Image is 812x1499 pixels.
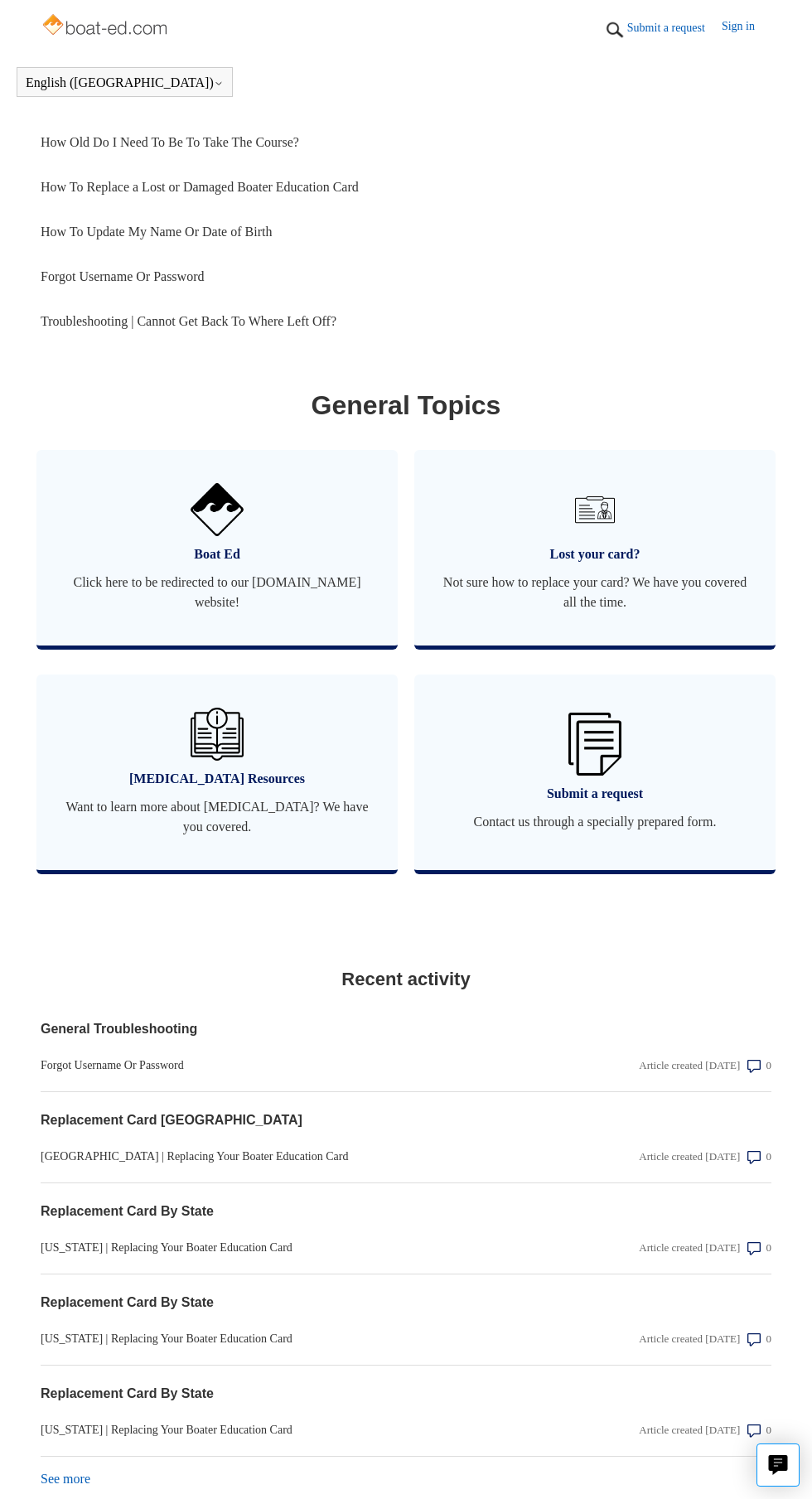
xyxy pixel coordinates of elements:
[41,299,771,344] a: Troubleshooting | Cannot Get Back To Where Left Off?
[439,784,751,804] span: Submit a request
[639,1240,740,1256] div: Article created [DATE]
[41,120,771,165] a: How Old Do I Need To Be To Take The Course?
[41,1472,90,1486] a: See more
[36,450,398,646] a: Boat Ed Click here to be redirected to our [DOMAIN_NAME] website!
[26,75,224,90] button: English ([GEOGRAPHIC_DATA])
[191,708,244,761] img: 01HZPCYVZMCNPYXCC0DPA2R54M
[41,1110,552,1130] a: Replacement Card [GEOGRAPHIC_DATA]
[722,17,771,42] a: Sign in
[41,254,771,299] a: Forgot Username Or Password
[61,769,373,789] span: [MEDICAL_DATA] Resources
[41,210,771,254] a: How To Update My Name Or Date of Birth
[639,1148,740,1165] div: Article created [DATE]
[414,675,776,870] a: Submit a request Contact us through a specially prepared form.
[756,1443,800,1487] button: Live chat
[61,544,373,564] span: Boat Ed
[439,573,751,612] span: Not sure how to replace your card? We have you covered all the time.
[602,17,627,42] img: 01HZPCYTXV3JW8MJV9VD7EMK0H
[439,812,751,832] span: Contact us through a specially prepared form.
[41,1148,552,1165] a: [GEOGRAPHIC_DATA] | Replacing Your Boater Education Card
[41,1421,552,1439] a: [US_STATE] | Replacing Your Boater Education Card
[568,713,621,776] img: 01HZPCYW3NK71669VZTW7XY4G9
[639,1422,740,1439] div: Article created [DATE]
[41,965,771,993] h2: Recent activity
[414,450,776,646] a: Lost your card? Not sure how to replace your card? We have you covered all the time.
[41,385,771,425] h1: General Topics
[41,1057,552,1074] a: Forgot Username Or Password
[41,1330,552,1347] a: [US_STATE] | Replacing Your Boater Education Card
[41,1202,552,1221] a: Replacement Card By State
[41,1293,552,1313] a: Replacement Card By State
[36,675,398,870] a: [MEDICAL_DATA] Resources Want to learn more about [MEDICAL_DATA]? We have you covered.
[41,1239,552,1256] a: [US_STATE] | Replacing Your Boater Education Card
[41,1384,552,1404] a: Replacement Card By State
[639,1057,740,1074] div: Article created [DATE]
[639,1331,740,1347] div: Article created [DATE]
[627,19,722,36] a: Submit a request
[41,1019,552,1039] a: General Troubleshooting
[61,573,373,612] span: Click here to be redirected to our [DOMAIN_NAME] website!
[568,483,621,536] img: 01HZPCYVT14CG9T703FEE4SFXC
[61,797,373,837] span: Want to learn more about [MEDICAL_DATA]? We have you covered.
[439,544,751,564] span: Lost your card?
[41,10,172,43] img: Boat-Ed Help Center home page
[191,483,244,536] img: 01HZPCYVNCVF44JPJQE4DN11EA
[41,165,771,210] a: How To Replace a Lost or Damaged Boater Education Card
